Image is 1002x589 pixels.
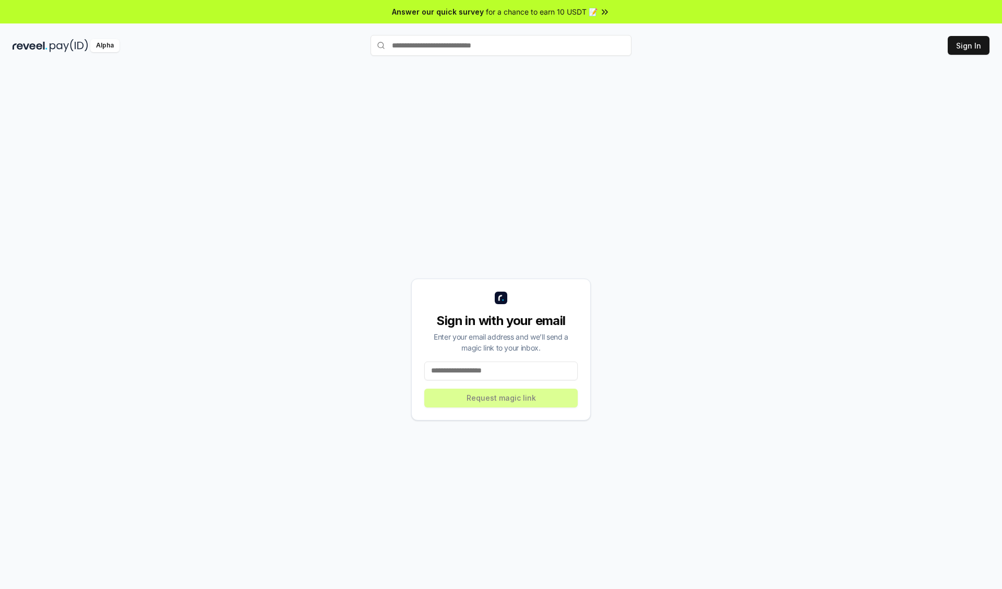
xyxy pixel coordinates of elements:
div: Alpha [90,39,120,52]
span: Answer our quick survey [392,6,484,17]
div: Enter your email address and we’ll send a magic link to your inbox. [424,331,578,353]
span: for a chance to earn 10 USDT 📝 [486,6,598,17]
div: Sign in with your email [424,312,578,329]
button: Sign In [948,36,989,55]
img: pay_id [50,39,88,52]
img: logo_small [495,292,507,304]
img: reveel_dark [13,39,47,52]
